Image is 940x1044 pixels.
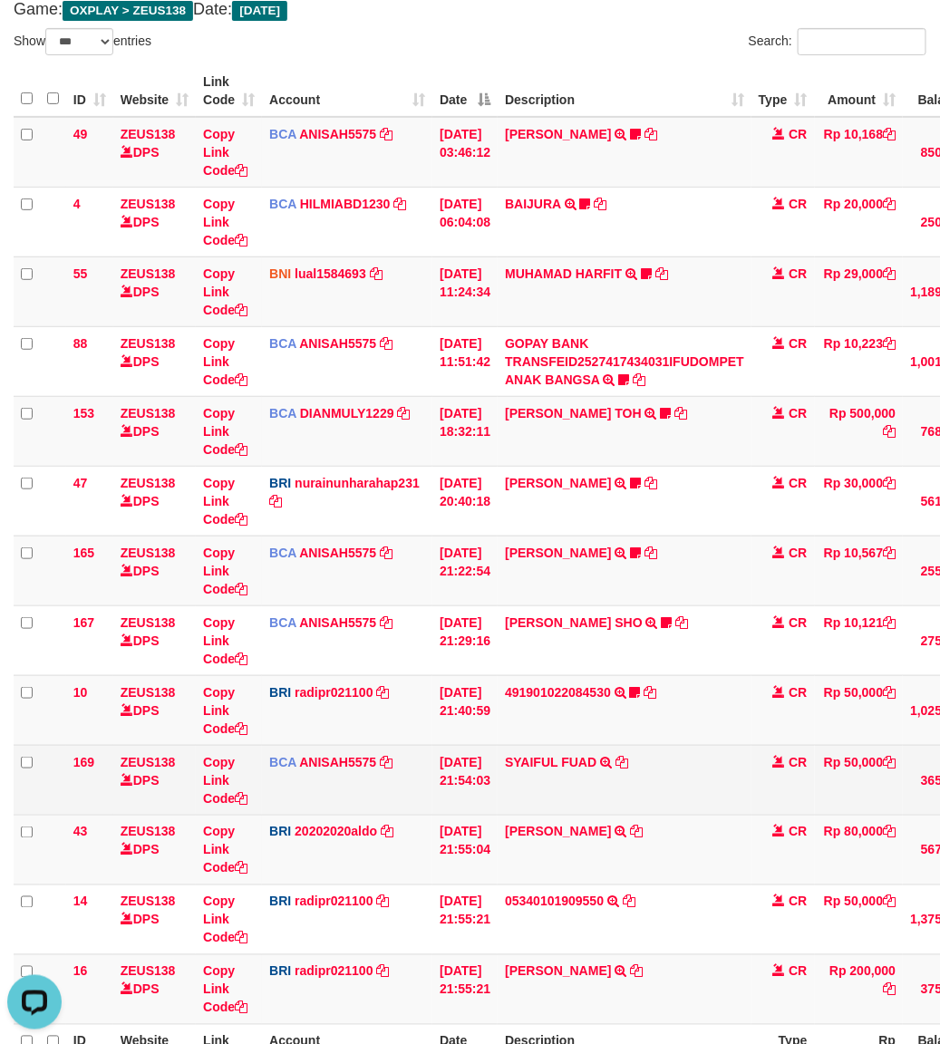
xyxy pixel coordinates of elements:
span: 165 [73,546,94,560]
span: CR [789,197,807,211]
span: BCA [269,406,296,420]
span: 49 [73,127,88,141]
a: Copy BILLY ARPIANTO to clipboard [631,964,644,979]
a: ZEUS138 [121,406,176,420]
span: BRI [269,825,291,839]
a: Copy INA PAUJANAH to clipboard [644,127,657,141]
span: BRI [269,894,291,909]
span: CR [789,685,807,700]
label: Show entries [14,28,151,55]
span: BCA [269,755,296,769]
a: HILMIABD1230 [300,197,391,211]
td: Rp 50,000 [815,884,904,954]
a: Copy HILMIABD1230 to clipboard [393,197,406,211]
a: Copy ANISAH5575 to clipboard [380,546,392,560]
th: Type: activate to sort column ascending [751,65,815,117]
a: Copy 05340101909550 to clipboard [623,894,635,909]
a: Copy radipr021100 to clipboard [377,685,390,700]
td: Rp 50,000 [815,675,904,745]
td: [DATE] 21:55:04 [432,815,498,884]
span: BCA [269,197,296,211]
a: ZEUS138 [121,685,176,700]
td: DPS [113,466,196,536]
span: CR [789,336,807,351]
a: Copy Rp 29,000 to clipboard [883,266,896,281]
a: Copy nurainunharahap231 to clipboard [269,494,282,508]
td: Rp 29,000 [815,256,904,326]
a: Copy RISAL WAHYUDI to clipboard [644,476,657,490]
a: [PERSON_NAME] [505,476,611,490]
span: 43 [73,825,88,839]
a: ANISAH5575 [299,546,376,560]
a: Copy ANISAH5575 to clipboard [380,336,392,351]
a: ZEUS138 [121,197,176,211]
span: OXPLAY > ZEUS138 [63,1,193,21]
span: BRI [269,685,291,700]
span: CR [789,615,807,630]
h4: Game: Date: [14,1,926,19]
a: MUHAMAD HARFIT [505,266,622,281]
a: Copy GOPAY BANK TRANSFEID2527417434031IFUDOMPET ANAK BANGSA to clipboard [633,372,645,387]
a: Copy Rp 200,000 to clipboard [883,982,896,997]
a: [PERSON_NAME] [505,964,611,979]
a: Copy Link Code [203,266,247,317]
a: Copy Rp 10,223 to clipboard [883,336,896,351]
td: [DATE] 18:32:11 [432,396,498,466]
td: DPS [113,884,196,954]
td: DPS [113,605,196,675]
span: [DATE] [232,1,287,21]
span: CR [789,127,807,141]
a: ZEUS138 [121,615,176,630]
td: [DATE] 21:55:21 [432,884,498,954]
td: Rp 10,223 [815,326,904,396]
td: DPS [113,326,196,396]
span: CR [789,266,807,281]
a: Copy ANISAH5575 to clipboard [380,127,392,141]
th: Amount: activate to sort column ascending [815,65,904,117]
input: Search: [798,28,926,55]
span: 167 [73,615,94,630]
label: Search: [749,28,926,55]
a: ZEUS138 [121,476,176,490]
td: [DATE] 21:55:21 [432,954,498,1024]
td: Rp 200,000 [815,954,904,1024]
span: BCA [269,127,296,141]
th: Description: activate to sort column ascending [498,65,751,117]
a: DIANMULY1229 [300,406,394,420]
a: SYAIFUL FUAD [505,755,596,769]
td: Rp 10,567 [815,536,904,605]
a: Copy radipr021100 to clipboard [377,894,390,909]
td: Rp 30,000 [815,466,904,536]
a: Copy Link Code [203,825,247,875]
a: Copy Rp 80,000 to clipboard [883,825,896,839]
th: ID: activate to sort column ascending [66,65,113,117]
span: CR [789,546,807,560]
a: Copy Link Code [203,685,247,736]
a: [PERSON_NAME] SHO [505,615,643,630]
a: Copy Rp 50,000 to clipboard [883,685,896,700]
td: Rp 10,121 [815,605,904,675]
a: Copy DIANMULY1229 to clipboard [398,406,411,420]
a: Copy Link Code [203,755,247,806]
span: CR [789,894,807,909]
a: Copy 20202020aldo to clipboard [381,825,393,839]
td: [DATE] 03:46:12 [432,117,498,188]
td: [DATE] 20:40:18 [432,466,498,536]
td: DPS [113,954,196,1024]
a: Copy Link Code [203,894,247,945]
td: [DATE] 21:29:16 [432,605,498,675]
td: [DATE] 11:51:42 [432,326,498,396]
a: Copy Rp 20,000 to clipboard [883,197,896,211]
td: [DATE] 21:22:54 [432,536,498,605]
a: BAIJURA [505,197,561,211]
a: Copy TIFFANY MEIK to clipboard [644,546,657,560]
a: [PERSON_NAME] TOH [505,406,642,420]
td: DPS [113,536,196,605]
a: ZEUS138 [121,546,176,560]
a: Copy MUHAMAD HARFIT to clipboard [655,266,668,281]
th: Date: activate to sort column descending [432,65,498,117]
a: Copy Rp 10,121 to clipboard [883,615,896,630]
a: ZEUS138 [121,127,176,141]
a: ZEUS138 [121,964,176,979]
td: DPS [113,187,196,256]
